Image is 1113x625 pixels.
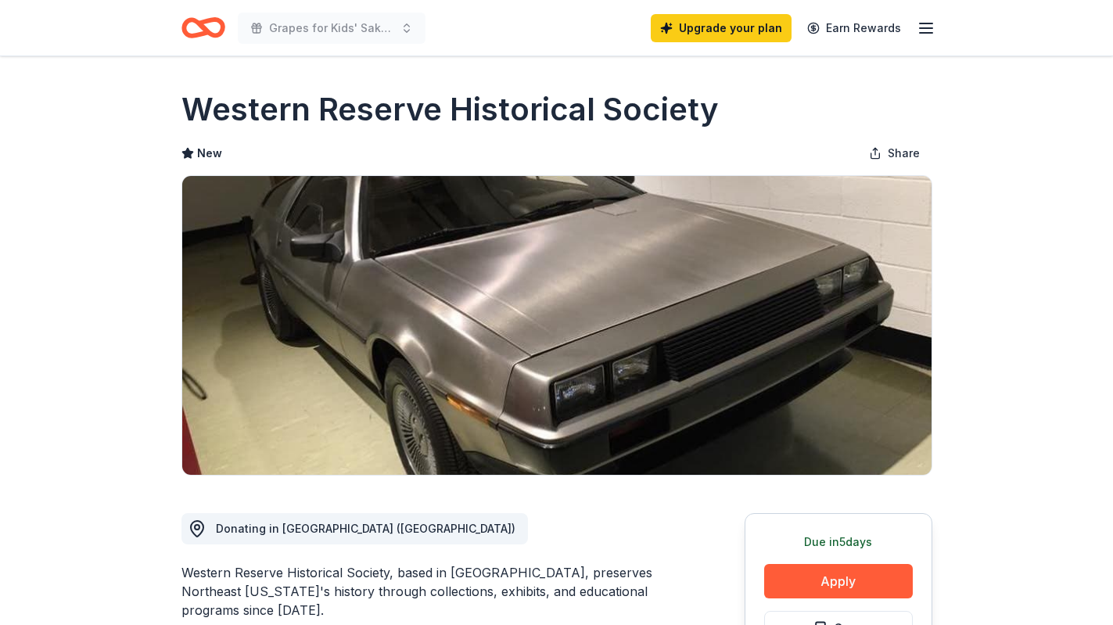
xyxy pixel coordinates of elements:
button: Share [856,138,932,169]
h1: Western Reserve Historical Society [181,88,719,131]
button: Apply [764,564,913,598]
span: Donating in [GEOGRAPHIC_DATA] ([GEOGRAPHIC_DATA]) [216,522,515,535]
span: Grapes for Kids' Sake 2025 [269,19,394,38]
a: Earn Rewards [798,14,910,42]
span: Share [888,144,920,163]
span: New [197,144,222,163]
img: Image for Western Reserve Historical Society [182,176,932,475]
button: Grapes for Kids' Sake 2025 [238,13,425,44]
a: Upgrade your plan [651,14,792,42]
div: Due in 5 days [764,533,913,551]
a: Home [181,9,225,46]
div: Western Reserve Historical Society, based in [GEOGRAPHIC_DATA], preserves Northeast [US_STATE]'s ... [181,563,670,620]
